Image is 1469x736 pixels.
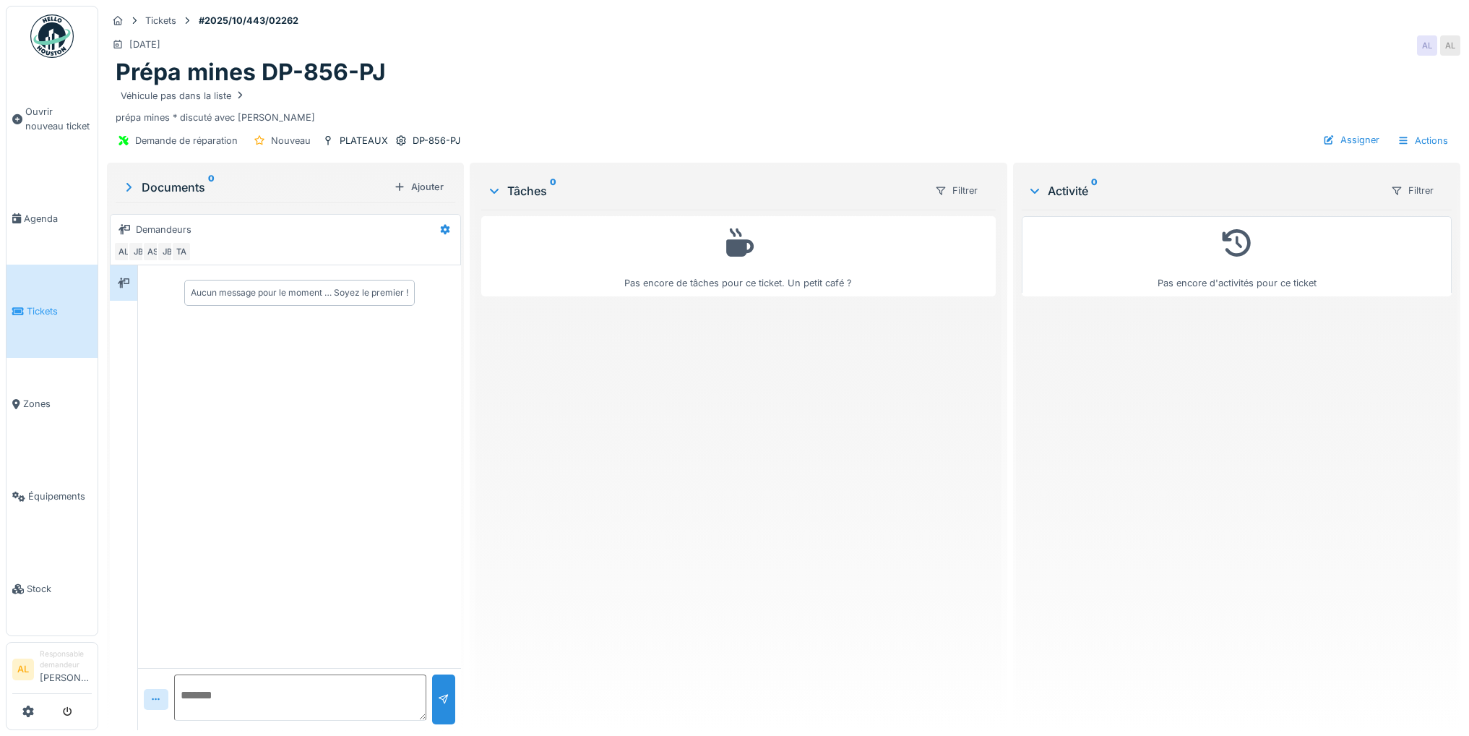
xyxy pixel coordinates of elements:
[135,134,238,147] div: Demande de réparation
[25,105,92,132] span: Ouvrir nouveau ticket
[7,358,98,450] a: Zones
[12,659,34,680] li: AL
[171,241,191,262] div: TA
[193,14,304,27] strong: #2025/10/443/02262
[129,38,160,51] div: [DATE]
[136,223,191,236] div: Demandeurs
[116,87,1452,124] div: prépa mines * discuté avec [PERSON_NAME]
[1417,35,1437,56] div: AL
[113,241,134,262] div: AL
[271,134,311,147] div: Nouveau
[7,172,98,265] a: Agenda
[145,14,176,27] div: Tickets
[929,180,984,201] div: Filtrer
[208,179,215,196] sup: 0
[128,241,148,262] div: JB
[142,241,163,262] div: AS
[12,649,92,694] a: AL Responsable demandeur[PERSON_NAME]
[7,543,98,636] a: Stock
[28,489,92,503] span: Équipements
[40,649,92,690] li: [PERSON_NAME]
[30,14,74,58] img: Badge_color-CXgf-gQk.svg
[1028,182,1379,200] div: Activité
[340,134,388,147] div: PLATEAUX
[1317,130,1385,150] div: Assigner
[413,134,460,147] div: DP-856-PJ
[116,59,386,86] h1: Prépa mines DP-856-PJ
[1391,130,1455,151] div: Actions
[1440,35,1460,56] div: AL
[1384,180,1440,201] div: Filtrer
[121,179,388,196] div: Documents
[7,265,98,357] a: Tickets
[7,450,98,543] a: Équipements
[40,649,92,671] div: Responsable demandeur
[491,223,986,290] div: Pas encore de tâches pour ce ticket. Un petit café ?
[27,582,92,596] span: Stock
[191,286,408,299] div: Aucun message pour le moment … Soyez le premier !
[1031,223,1442,290] div: Pas encore d'activités pour ce ticket
[121,89,246,103] div: Véhicule pas dans la liste
[1091,182,1098,200] sup: 0
[24,212,92,226] span: Agenda
[27,304,92,318] span: Tickets
[388,177,449,197] div: Ajouter
[7,66,98,172] a: Ouvrir nouveau ticket
[23,397,92,411] span: Zones
[487,182,923,200] div: Tâches
[550,182,556,200] sup: 0
[157,241,177,262] div: JB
